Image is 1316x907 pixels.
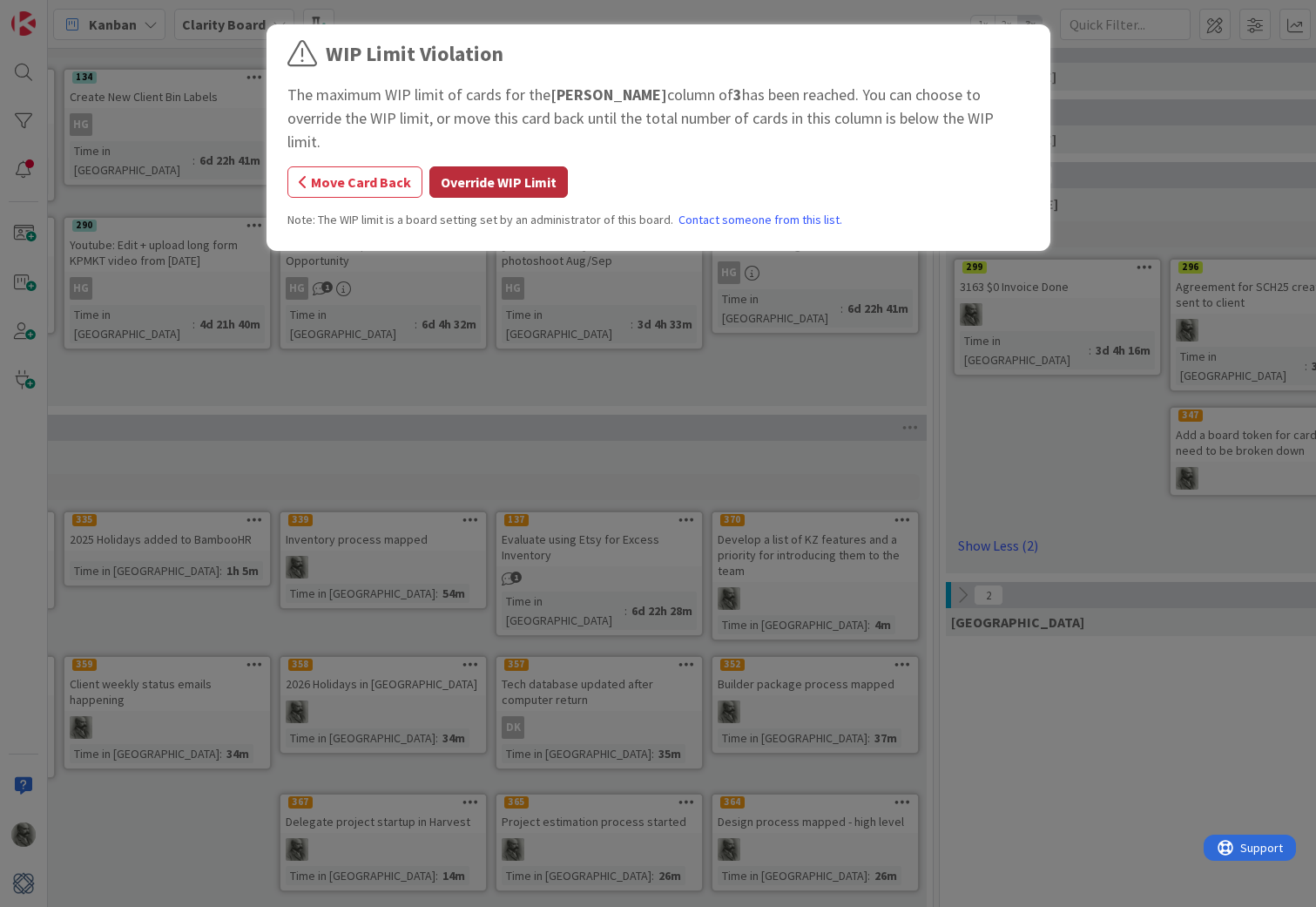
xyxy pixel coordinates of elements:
[287,83,1029,153] div: The maximum WIP limit of cards for the column of has been reached. You can choose to override the...
[550,85,667,105] b: [PERSON_NAME]
[287,211,1029,229] div: Note: The WIP limit is a board setting set by an administrator of this board.
[326,38,503,70] div: WIP Limit Violation
[678,211,842,229] a: Contact someone from this list.
[733,85,742,105] b: 3
[429,166,568,198] button: Override WIP Limit
[287,166,422,198] button: Move Card Back
[37,3,79,24] span: Support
